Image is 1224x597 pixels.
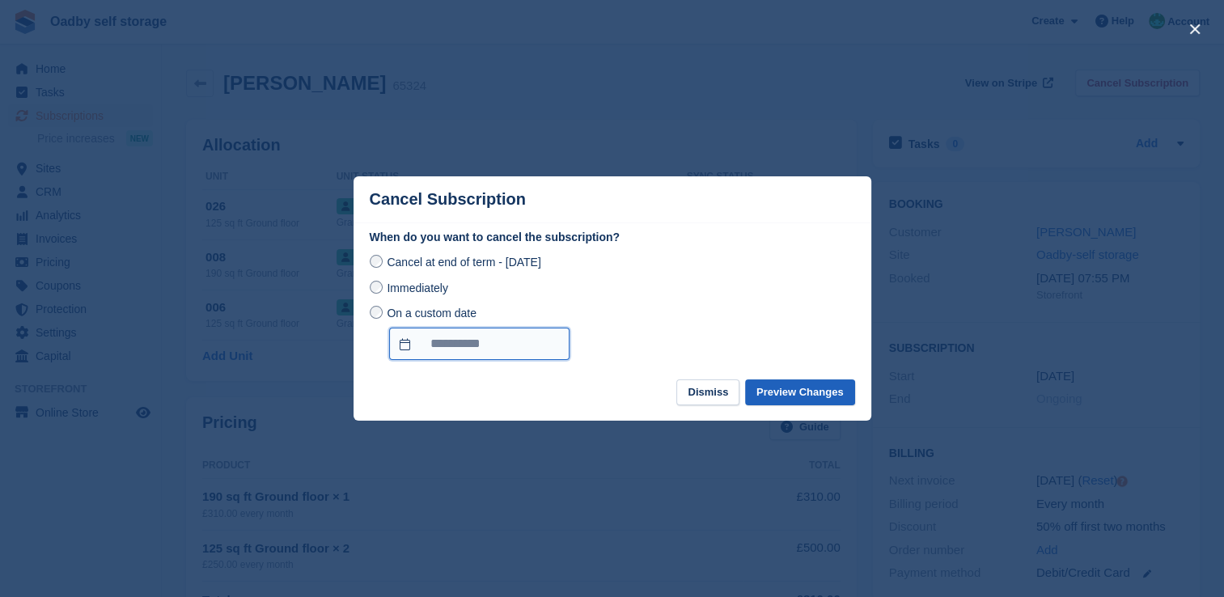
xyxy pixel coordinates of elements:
[389,328,570,360] input: On a custom date
[370,306,383,319] input: On a custom date
[387,282,447,294] span: Immediately
[745,379,855,406] button: Preview Changes
[370,229,855,246] label: When do you want to cancel the subscription?
[370,190,526,209] p: Cancel Subscription
[370,281,383,294] input: Immediately
[370,255,383,268] input: Cancel at end of term - [DATE]
[676,379,739,406] button: Dismiss
[387,307,476,320] span: On a custom date
[1182,16,1208,42] button: close
[387,256,540,269] span: Cancel at end of term - [DATE]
